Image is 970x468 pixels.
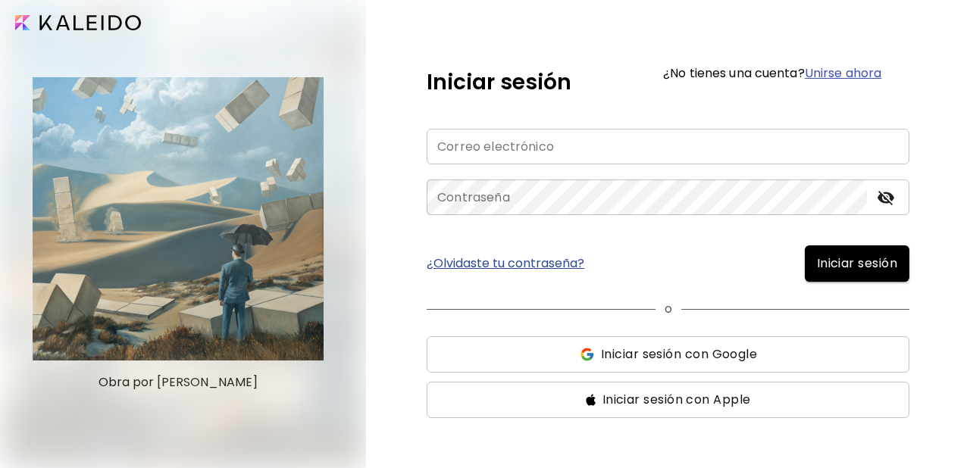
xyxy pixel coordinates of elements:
[663,67,881,80] h6: ¿No tienes una cuenta?
[873,185,899,211] button: toggle password visibility
[602,391,751,409] span: Iniciar sesión con Apple
[586,394,596,406] img: ss
[579,347,595,362] img: ss
[427,257,584,270] a: ¿Olvidaste tu contraseña?
[427,382,909,418] button: ssIniciar sesión con Apple
[427,67,571,98] h5: Iniciar sesión
[427,336,909,373] button: ssIniciar sesión con Google
[601,345,757,363] span: Iniciar sesión con Google
[805,64,881,82] a: Unirse ahora
[817,254,897,273] span: Iniciar sesión
[805,245,909,282] button: Iniciar sesión
[665,300,672,318] p: o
